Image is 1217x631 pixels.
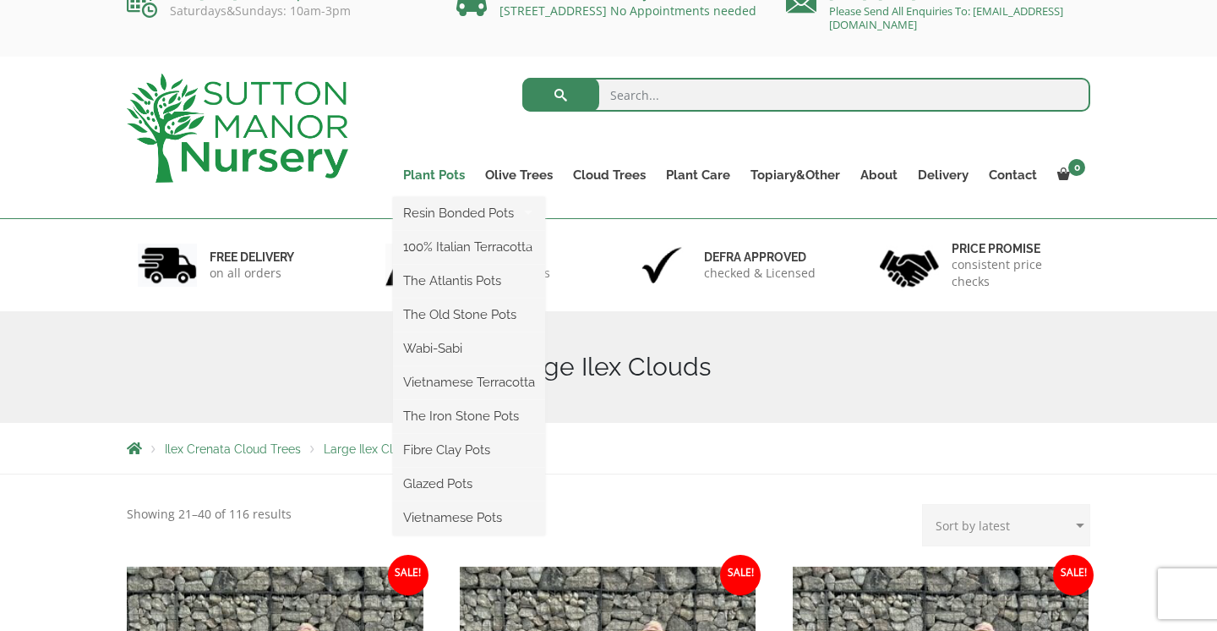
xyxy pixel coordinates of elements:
[740,163,850,187] a: Topiary&Other
[563,163,656,187] a: Cloud Trees
[388,555,428,595] span: Sale!
[979,163,1047,187] a: Contact
[393,234,545,260] a: 100% Italian Terracotta
[499,3,756,19] a: [STREET_ADDRESS] No Appointments needed
[922,504,1090,546] select: Shop order
[393,471,545,497] a: Glazed Pots
[210,250,294,265] h6: FREE DELIVERY
[127,504,292,524] p: Showing 21–40 of 116 results
[704,250,816,265] h6: Defra approved
[656,163,740,187] a: Plant Care
[880,239,939,291] img: 4.jpg
[393,505,545,530] a: Vietnamese Pots
[393,200,545,226] a: Resin Bonded Pots
[1053,555,1094,595] span: Sale!
[632,244,691,287] img: 3.jpg
[908,163,979,187] a: Delivery
[393,370,545,395] a: Vietnamese Terracotta
[1068,159,1085,176] span: 0
[127,74,348,183] img: logo
[393,302,545,327] a: The Old Stone Pots
[210,265,294,282] p: on all orders
[385,244,445,287] img: 2.jpg
[475,163,563,187] a: Olive Trees
[393,403,545,429] a: The Iron Stone Pots
[522,78,1091,112] input: Search...
[850,163,908,187] a: About
[393,268,545,294] a: The Atlantis Pots
[165,442,301,456] a: Ilex Crenata Cloud Trees
[138,244,197,287] img: 1.jpg
[952,256,1080,290] p: consistent price checks
[720,555,761,595] span: Sale!
[829,3,1063,32] a: Please Send All Enquiries To: [EMAIL_ADDRESS][DOMAIN_NAME]
[1047,163,1090,187] a: 0
[704,265,816,282] p: checked & Licensed
[393,336,545,361] a: Wabi-Sabi
[952,241,1080,256] h6: Price promise
[393,437,545,463] a: Fibre Clay Pots
[324,442,420,456] a: Large Ilex Clouds
[127,4,431,18] p: Saturdays&Sundays: 10am-3pm
[393,163,475,187] a: Plant Pots
[127,442,1090,455] nav: Breadcrumbs
[127,352,1090,382] h1: Large Ilex Clouds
